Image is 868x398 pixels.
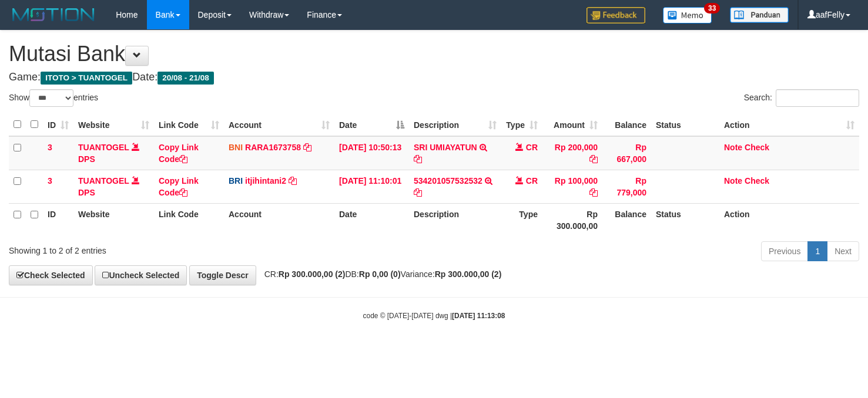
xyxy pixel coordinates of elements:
[501,203,542,237] th: Type
[526,176,538,185] span: CR
[542,136,602,170] td: Rp 200,000
[245,143,301,152] a: RARA1673758
[827,241,859,261] a: Next
[526,143,538,152] span: CR
[78,176,129,185] a: TUANTOGEL
[154,113,224,136] th: Link Code: activate to sort column ascending
[29,89,73,107] select: Showentries
[663,7,712,23] img: Button%20Memo.svg
[724,143,742,152] a: Note
[154,203,224,237] th: Link Code
[48,143,52,152] span: 3
[542,113,602,136] th: Amount: activate to sort column ascending
[542,203,602,237] th: Rp 300.000,00
[189,265,256,285] a: Toggle Descr
[744,89,859,107] label: Search:
[587,7,645,23] img: Feedback.jpg
[334,203,409,237] th: Date
[73,136,154,170] td: DPS
[229,143,243,152] span: BNI
[719,113,859,136] th: Action: activate to sort column ascending
[334,170,409,203] td: [DATE] 11:10:01
[452,312,505,320] strong: [DATE] 11:13:08
[334,113,409,136] th: Date: activate to sort column descending
[9,72,859,83] h4: Game: Date:
[9,6,98,23] img: MOTION_logo.png
[224,113,334,136] th: Account: activate to sort column ascending
[48,176,52,185] span: 3
[224,203,334,237] th: Account
[719,203,859,237] th: Action
[414,154,422,164] a: Copy SRI UMIAYATUN to clipboard
[41,72,132,85] span: ITOTO > TUANTOGEL
[602,170,651,203] td: Rp 779,000
[651,203,719,237] th: Status
[589,154,598,164] a: Copy Rp 200,000 to clipboard
[724,176,742,185] a: Note
[73,203,154,237] th: Website
[259,269,502,279] span: CR: DB: Variance:
[159,143,199,164] a: Copy Link Code
[414,176,482,185] a: 534201057532532
[363,312,505,320] small: code © [DATE]-[DATE] dwg |
[9,42,859,66] h1: Mutasi Bank
[9,265,93,285] a: Check Selected
[78,143,129,152] a: TUANTOGEL
[730,7,789,23] img: panduan.png
[435,269,502,279] strong: Rp 300.000,00 (2)
[501,113,542,136] th: Type: activate to sort column ascending
[807,241,827,261] a: 1
[43,113,73,136] th: ID: activate to sort column ascending
[289,176,297,185] a: Copy itjihintani2 to clipboard
[9,240,353,257] div: Showing 1 to 2 of 2 entries
[409,113,501,136] th: Description: activate to sort column ascending
[761,241,808,261] a: Previous
[157,72,214,85] span: 20/08 - 21/08
[542,170,602,203] td: Rp 100,000
[245,176,286,185] a: itjihintani2
[43,203,73,237] th: ID
[602,113,651,136] th: Balance
[589,188,598,197] a: Copy Rp 100,000 to clipboard
[229,176,243,185] span: BRI
[414,143,477,152] a: SRI UMIAYATUN
[409,203,501,237] th: Description
[334,136,409,170] td: [DATE] 10:50:13
[159,176,199,197] a: Copy Link Code
[776,89,859,107] input: Search:
[704,3,720,14] span: 33
[73,113,154,136] th: Website: activate to sort column ascending
[73,170,154,203] td: DPS
[602,136,651,170] td: Rp 667,000
[745,176,769,185] a: Check
[279,269,346,279] strong: Rp 300.000,00 (2)
[359,269,401,279] strong: Rp 0,00 (0)
[303,143,311,152] a: Copy RARA1673758 to clipboard
[745,143,769,152] a: Check
[95,265,187,285] a: Uncheck Selected
[414,188,422,197] a: Copy 534201057532532 to clipboard
[602,203,651,237] th: Balance
[651,113,719,136] th: Status
[9,89,98,107] label: Show entries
